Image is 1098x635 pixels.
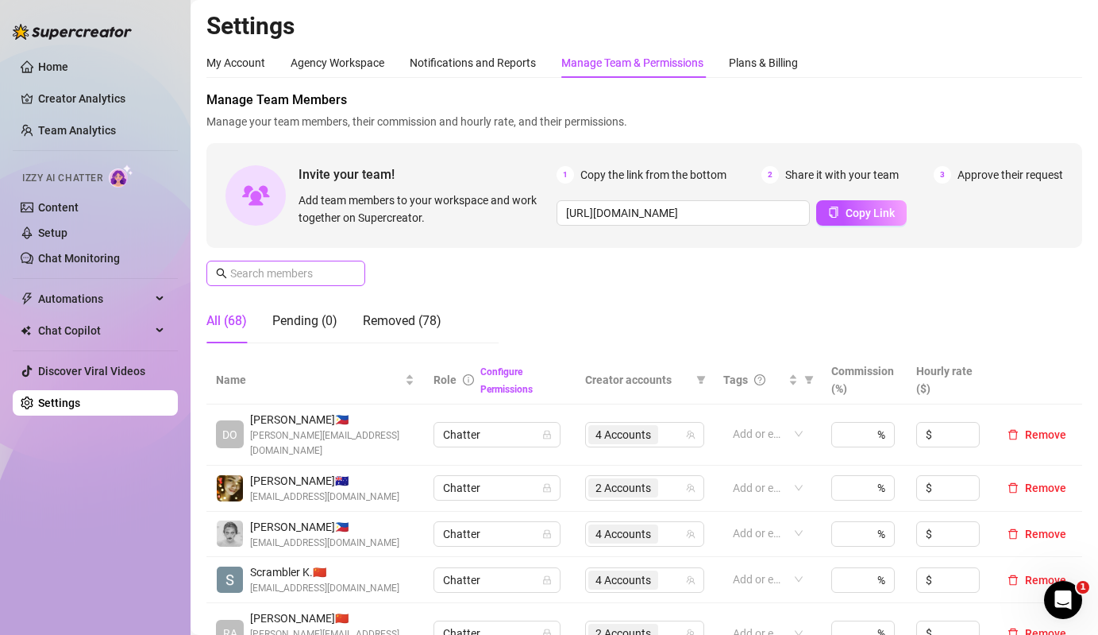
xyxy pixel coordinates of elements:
[250,518,399,536] span: [PERSON_NAME] 🇵🇭
[217,521,243,547] img: Audrey Elaine
[250,581,399,596] span: [EMAIL_ADDRESS][DOMAIN_NAME]
[299,192,550,227] span: Add team members to your workspace and work together on Supercreator.
[443,423,551,447] span: Chatter
[222,426,237,443] span: DO
[828,207,839,218] span: copy
[363,312,441,331] div: Removed (78)
[433,374,457,386] span: Role
[206,91,1082,110] span: Manage Team Members
[217,475,243,501] img: deia jane boiser
[38,286,151,312] span: Automations
[1007,429,1019,440] span: delete
[686,430,695,439] span: team
[1001,525,1073,544] button: Remove
[206,356,424,405] th: Name
[38,60,68,73] a: Home
[443,522,551,546] span: Chatter
[585,371,690,389] span: Creator accounts
[804,375,814,385] span: filter
[291,54,384,72] div: Agency Workspace
[693,368,709,392] span: filter
[1044,581,1082,619] iframe: Intercom live chat
[907,356,992,405] th: Hourly rate ($)
[542,483,552,493] span: lock
[250,563,399,581] span: Scrambler K. 🇨🇳
[595,426,651,443] span: 4 Accounts
[557,166,574,184] span: 1
[206,54,265,72] div: My Account
[785,166,899,184] span: Share it with your team
[109,165,133,188] img: AI Chatter
[1007,482,1019,494] span: delete
[1025,428,1066,441] span: Remove
[588,425,658,444] span: 4 Accounts
[443,568,551,592] span: Chatter
[250,472,399,490] span: [PERSON_NAME] 🇦🇺
[250,490,399,505] span: [EMAIL_ADDRESS][DOMAIN_NAME]
[216,268,227,279] span: search
[1001,571,1073,590] button: Remove
[561,54,703,72] div: Manage Team & Permissions
[38,86,165,111] a: Creator Analytics
[934,166,951,184] span: 3
[38,124,116,137] a: Team Analytics
[21,325,31,336] img: Chat Copilot
[299,165,557,184] span: Invite your team!
[38,227,67,239] a: Setup
[595,479,651,497] span: 2 Accounts
[696,375,706,385] span: filter
[542,430,552,439] span: lock
[542,575,552,585] span: lock
[1001,478,1073,498] button: Remove
[250,411,414,428] span: [PERSON_NAME] 🇵🇭
[846,207,895,219] span: Copy Link
[801,368,817,392] span: filter
[1007,575,1019,586] span: delete
[463,374,474,385] span: info-circle
[686,575,695,585] span: team
[38,201,79,214] a: Content
[686,529,695,539] span: team
[21,292,33,305] span: thunderbolt
[686,483,695,493] span: team
[1001,425,1073,444] button: Remove
[443,476,551,500] span: Chatter
[595,571,651,589] span: 4 Accounts
[1077,581,1089,594] span: 1
[250,428,414,459] span: [PERSON_NAME][EMAIL_ADDRESS][DOMAIN_NAME]
[216,371,402,389] span: Name
[822,356,907,405] th: Commission (%)
[410,54,536,72] div: Notifications and Reports
[957,166,1063,184] span: Approve their request
[580,166,726,184] span: Copy the link from the bottom
[1007,529,1019,540] span: delete
[217,567,243,593] img: Scrambler Kawi
[230,265,343,282] input: Search members
[38,397,80,409] a: Settings
[1025,528,1066,540] span: Remove
[250,536,399,551] span: [EMAIL_ADDRESS][DOMAIN_NAME]
[22,171,102,186] span: Izzy AI Chatter
[206,113,1082,130] span: Manage your team members, their commission and hourly rate, and their permissions.
[1025,574,1066,587] span: Remove
[588,571,658,590] span: 4 Accounts
[272,312,337,331] div: Pending (0)
[588,478,658,498] span: 2 Accounts
[754,374,765,385] span: question-circle
[250,610,414,627] span: [PERSON_NAME] 🇨🇳
[13,24,132,40] img: logo-BBDzfeDw.svg
[723,371,748,389] span: Tags
[816,200,907,226] button: Copy Link
[761,166,779,184] span: 2
[38,365,145,378] a: Discover Viral Videos
[588,525,658,544] span: 4 Accounts
[38,318,151,343] span: Chat Copilot
[729,54,798,72] div: Plans & Billing
[206,11,1082,41] h2: Settings
[542,529,552,539] span: lock
[38,252,120,265] a: Chat Monitoring
[206,312,247,331] div: All (68)
[1025,482,1066,494] span: Remove
[480,366,533,395] a: Configure Permissions
[595,525,651,543] span: 4 Accounts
